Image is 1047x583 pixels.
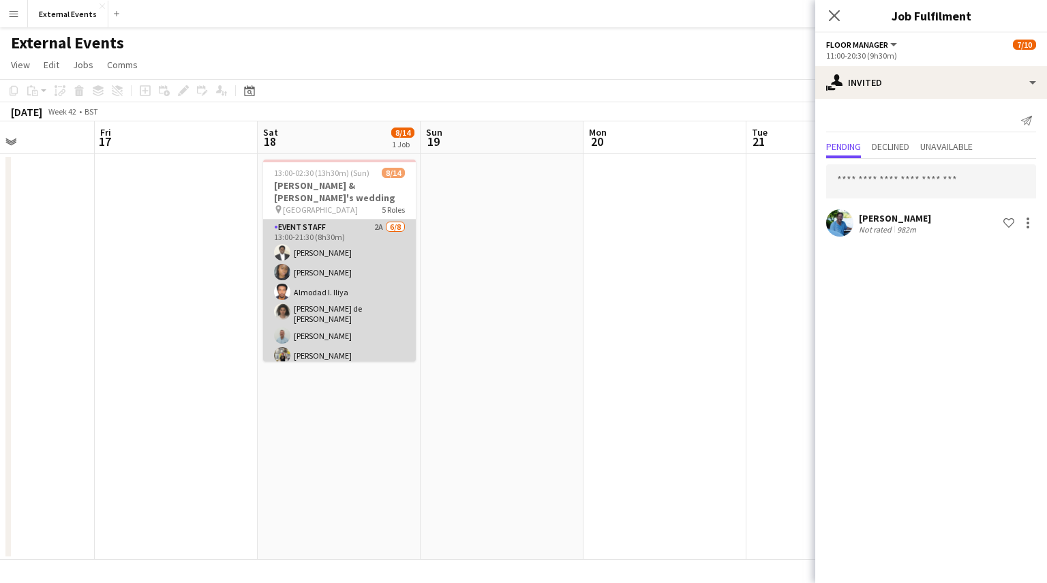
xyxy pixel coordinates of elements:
div: 1 Job [392,139,414,149]
h1: External Events [11,33,124,53]
span: Sun [426,126,442,138]
span: Pending [826,142,861,151]
button: Floor manager [826,40,899,50]
a: Edit [38,56,65,74]
div: Invited [815,66,1047,99]
div: Not rated [859,224,894,235]
span: 8/14 [382,168,405,178]
span: 21 [750,134,768,149]
button: External Events [28,1,108,27]
span: 19 [424,134,442,149]
span: Jobs [73,59,93,71]
app-job-card: 13:00-02:30 (13h30m) (Sun)8/14[PERSON_NAME] & [PERSON_NAME]'s wedding [GEOGRAPHIC_DATA]5 RolesEve... [263,160,416,361]
span: Mon [589,126,607,138]
div: [DATE] [11,105,42,119]
a: Jobs [67,56,99,74]
span: View [11,59,30,71]
span: Week 42 [45,106,79,117]
a: View [5,56,35,74]
span: Sat [263,126,278,138]
span: Tue [752,126,768,138]
span: Floor manager [826,40,888,50]
div: 11:00-20:30 (9h30m) [826,50,1036,61]
h3: [PERSON_NAME] & [PERSON_NAME]'s wedding [263,179,416,204]
span: 18 [261,134,278,149]
span: 20 [587,134,607,149]
span: 7/10 [1013,40,1036,50]
div: [PERSON_NAME] [859,212,931,224]
span: Comms [107,59,138,71]
a: Comms [102,56,143,74]
span: Edit [44,59,59,71]
div: 982m [894,224,919,235]
span: Declined [872,142,909,151]
span: 5 Roles [382,205,405,215]
span: [GEOGRAPHIC_DATA] [283,205,358,215]
span: Unavailable [920,142,973,151]
app-card-role: Event staff2A6/813:00-21:30 (8h30m)[PERSON_NAME][PERSON_NAME]Almodad I. Iliya[PERSON_NAME] de [PE... [263,220,416,408]
span: 13:00-02:30 (13h30m) (Sun) [274,168,369,178]
h3: Job Fulfilment [815,7,1047,25]
div: BST [85,106,98,117]
span: 8/14 [391,128,414,138]
span: Fri [100,126,111,138]
span: 17 [98,134,111,149]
